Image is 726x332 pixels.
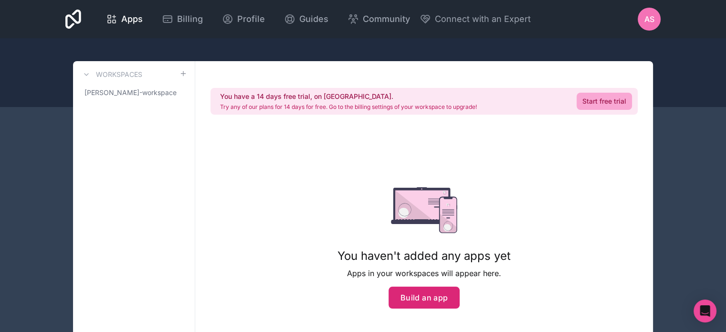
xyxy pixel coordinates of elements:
[299,12,328,26] span: Guides
[340,9,418,30] a: Community
[435,12,531,26] span: Connect with an Expert
[98,9,150,30] a: Apps
[644,13,654,25] span: AS
[391,187,457,233] img: empty state
[81,69,142,80] a: Workspaces
[420,12,531,26] button: Connect with an Expert
[237,12,265,26] span: Profile
[389,287,460,309] button: Build an app
[337,248,511,264] h1: You haven't added any apps yet
[81,84,187,101] a: [PERSON_NAME]-workspace
[577,93,632,110] a: Start free trial
[276,9,336,30] a: Guides
[96,70,142,79] h3: Workspaces
[220,103,477,111] p: Try any of our plans for 14 days for free. Go to the billing settings of your workspace to upgrade!
[84,88,177,97] span: [PERSON_NAME]-workspace
[214,9,273,30] a: Profile
[177,12,203,26] span: Billing
[694,300,716,322] div: Open Intercom Messenger
[220,92,477,101] h2: You have a 14 days free trial, on [GEOGRAPHIC_DATA].
[337,268,511,279] p: Apps in your workspaces will appear here.
[121,12,143,26] span: Apps
[363,12,410,26] span: Community
[154,9,210,30] a: Billing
